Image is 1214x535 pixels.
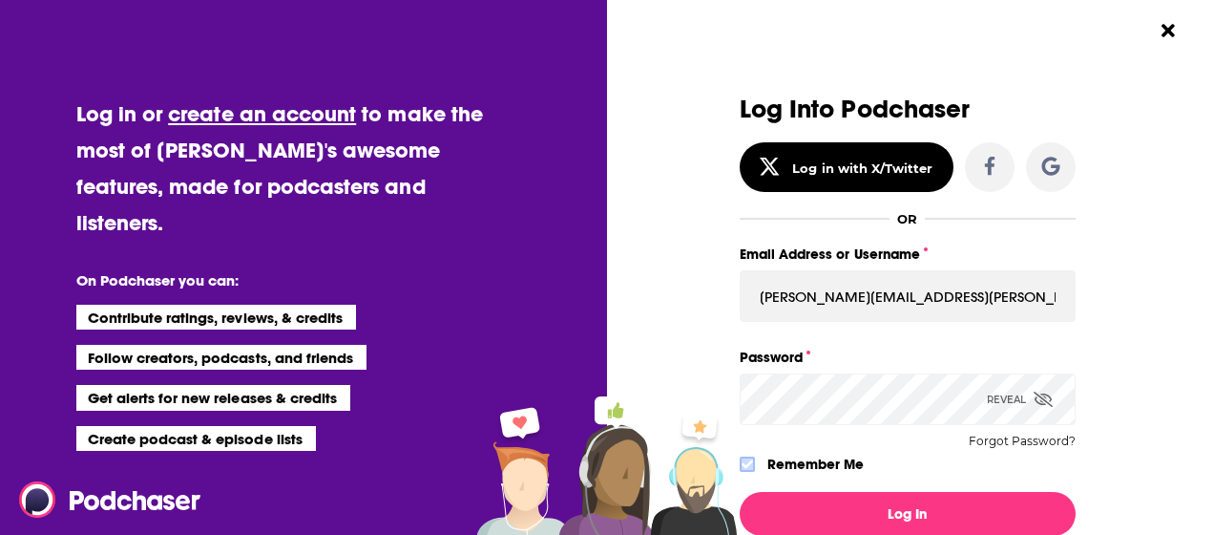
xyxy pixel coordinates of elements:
div: Reveal [987,374,1053,425]
li: On Podchaser you can: [76,271,458,289]
button: Close Button [1150,12,1186,49]
h3: Log Into Podchaser [740,96,1076,123]
button: Log in with X/Twitter [740,142,953,192]
li: Contribute ratings, reviews, & credits [76,305,357,330]
div: OR [897,211,917,226]
div: Log in with X/Twitter [792,160,932,176]
label: Email Address or Username [740,242,1076,267]
input: Email Address or Username [740,270,1076,322]
label: Remember Me [767,452,864,477]
button: Forgot Password? [969,435,1076,448]
li: Get alerts for new releases & credits [76,385,350,410]
a: create an account [168,100,356,127]
img: Podchaser - Follow, Share and Rate Podcasts [19,481,202,518]
li: Create podcast & episode lists [76,426,316,451]
label: Password [740,345,1076,370]
a: Podchaser - Follow, Share and Rate Podcasts [19,481,187,518]
li: Follow creators, podcasts, and friends [76,345,367,370]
